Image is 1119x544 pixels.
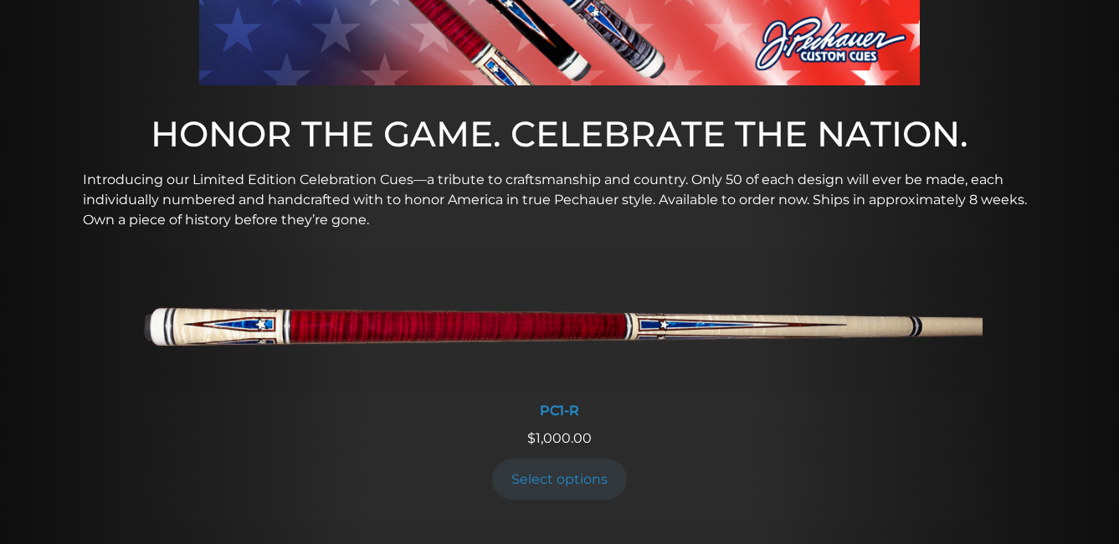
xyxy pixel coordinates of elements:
[83,170,1037,230] p: Introducing our Limited Edition Celebration Cues—a tribute to craftsmanship and country. Only 50 ...
[137,403,983,418] div: PC1-R
[137,252,983,429] a: PC1-R PC1-R
[492,459,628,500] a: Add to cart: “PC1-R”
[527,430,592,446] span: 1,000.00
[137,252,983,393] img: PC1-R
[527,430,536,446] span: $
